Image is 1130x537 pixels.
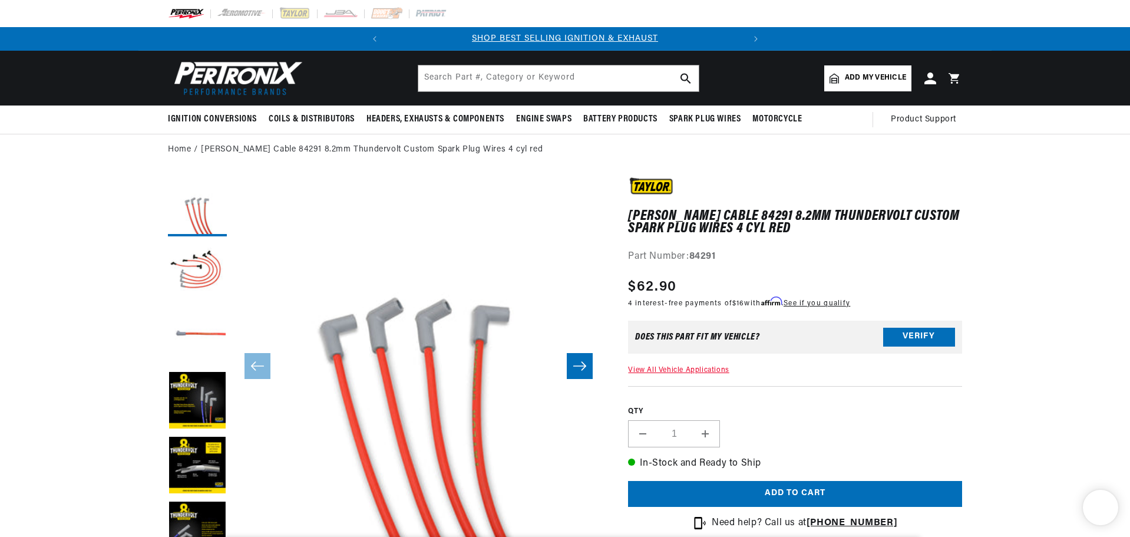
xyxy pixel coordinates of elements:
button: search button [673,65,699,91]
button: Load image 1 in gallery view [168,177,227,236]
nav: breadcrumbs [168,143,962,156]
summary: Product Support [891,106,962,134]
summary: Headers, Exhausts & Components [361,106,510,133]
button: Translation missing: en.sections.announcements.next_announcement [744,27,768,51]
span: Affirm [761,297,782,306]
summary: Coils & Distributors [263,106,361,133]
span: Motorcycle [752,113,802,126]
a: View All Vehicle Applications [628,367,729,374]
input: Search Part #, Category or Keyword [418,65,699,91]
button: Translation missing: en.sections.announcements.previous_announcement [363,27,386,51]
summary: Battery Products [577,106,663,133]
button: Load image 4 in gallery view [168,372,227,431]
summary: Spark Plug Wires [663,106,747,133]
span: Engine Swaps [516,113,571,126]
span: $16 [732,300,745,307]
div: 1 of 2 [386,32,744,45]
button: Load image 5 in gallery view [168,437,227,496]
a: [PERSON_NAME] Cable 84291 8.2mm Thundervolt Custom Spark Plug Wires 4 cyl red [201,143,543,156]
span: Battery Products [583,113,657,126]
button: Verify [883,328,955,347]
summary: Ignition Conversions [168,106,263,133]
button: Slide right [567,353,593,379]
span: Headers, Exhausts & Components [366,113,504,126]
button: Load image 2 in gallery view [168,242,227,301]
label: QTY [628,407,962,417]
summary: Motorcycle [746,106,808,133]
h1: [PERSON_NAME] Cable 84291 8.2mm Thundervolt Custom Spark Plug Wires 4 cyl red [628,210,962,235]
a: Home [168,143,191,156]
div: Does This part fit My vehicle? [635,332,759,342]
span: Spark Plug Wires [669,113,741,126]
a: Add my vehicle [824,65,911,91]
span: Product Support [891,113,956,126]
span: $62.90 [628,276,676,298]
div: Part Number: [628,249,962,265]
p: Need help? Call us at [712,516,897,531]
summary: Engine Swaps [510,106,577,133]
button: Load image 3 in gallery view [168,307,227,366]
a: [PHONE_NUMBER] [807,518,897,528]
a: SHOP BEST SELLING IGNITION & EXHAUST [472,34,658,43]
strong: 84291 [689,252,716,261]
a: See if you qualify - Learn more about Affirm Financing (opens in modal) [784,300,850,307]
span: Ignition Conversions [168,113,257,126]
span: Coils & Distributors [269,113,355,126]
div: Announcement [386,32,744,45]
p: 4 interest-free payments of with . [628,298,850,309]
button: Slide left [244,353,270,379]
p: In-Stock and Ready to Ship [628,456,962,472]
span: Add my vehicle [845,73,906,84]
img: Pertronix [168,58,303,98]
button: Add to cart [628,481,962,508]
slideshow-component: Translation missing: en.sections.announcements.announcement_bar [138,27,992,51]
